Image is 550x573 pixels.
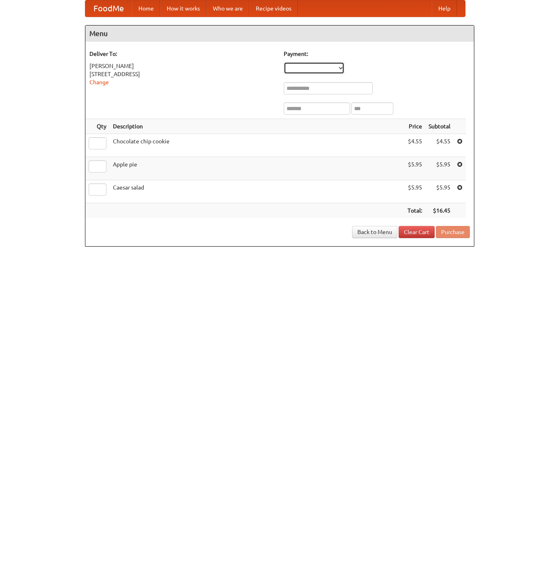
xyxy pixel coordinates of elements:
div: [STREET_ADDRESS] [89,70,276,78]
td: Caesar salad [110,180,404,203]
th: $16.45 [425,203,454,218]
td: $4.55 [404,134,425,157]
td: $5.95 [425,157,454,180]
td: $4.55 [425,134,454,157]
th: Qty [85,119,110,134]
th: Description [110,119,404,134]
td: Chocolate chip cookie [110,134,404,157]
h5: Deliver To: [89,50,276,58]
button: Purchase [436,226,470,238]
th: Total: [404,203,425,218]
h5: Payment: [284,50,470,58]
div: [PERSON_NAME] [89,62,276,70]
a: Change [89,79,109,85]
a: Who we are [206,0,249,17]
a: Clear Cart [399,226,435,238]
th: Subtotal [425,119,454,134]
a: Recipe videos [249,0,298,17]
h4: Menu [85,26,474,42]
th: Price [404,119,425,134]
a: FoodMe [85,0,132,17]
td: $5.95 [404,157,425,180]
td: Apple pie [110,157,404,180]
a: Home [132,0,160,17]
a: How it works [160,0,206,17]
td: $5.95 [404,180,425,203]
a: Help [432,0,457,17]
td: $5.95 [425,180,454,203]
a: Back to Menu [352,226,397,238]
